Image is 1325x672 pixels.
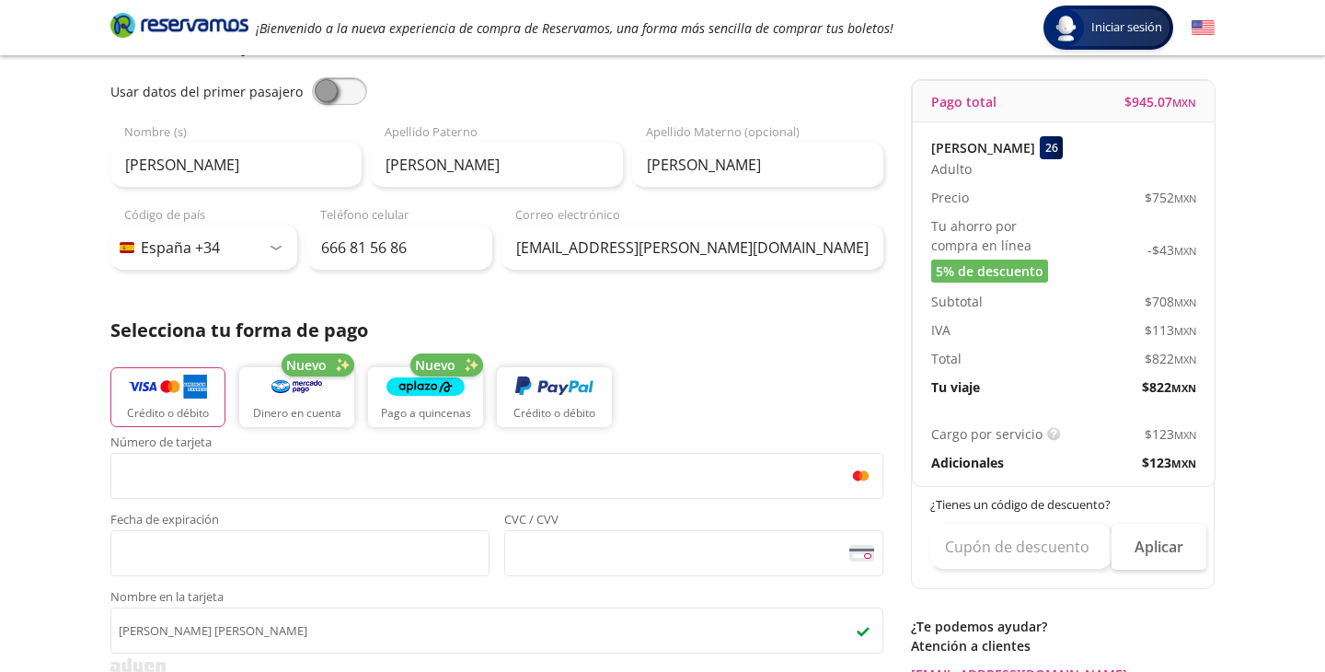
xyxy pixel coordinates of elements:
[119,458,875,493] iframe: Iframe del número de tarjeta asegurada
[931,424,1043,444] p: Cargo por servicio
[127,405,209,422] p: Crédito o débito
[931,216,1064,255] p: Tu ahorro por compra en línea
[1174,295,1196,309] small: MXN
[110,317,883,344] p: Selecciona tu forma de pago
[239,367,354,427] button: Dinero en cuenta
[931,349,962,368] p: Total
[110,11,248,39] i: Brand Logo
[381,405,471,422] p: Pago a quincenas
[1171,457,1196,470] small: MXN
[286,355,327,375] span: Nuevo
[931,377,980,397] p: Tu viaje
[931,138,1035,157] p: [PERSON_NAME]
[497,367,612,427] button: Crédito o débito
[1084,18,1169,37] span: Iniciar sesión
[253,405,341,422] p: Dinero en cuenta
[1145,424,1196,444] span: $ 123
[931,292,983,311] p: Subtotal
[931,92,997,111] p: Pago total
[930,524,1112,570] input: Cupón de descuento
[1174,324,1196,338] small: MXN
[110,11,248,44] a: Brand Logo
[930,496,1197,515] p: ¿Tienes un código de descuento?
[1145,188,1196,207] span: $ 752
[936,261,1043,281] span: 5% de descuento
[368,367,483,427] button: Pago a quincenas
[1142,453,1196,472] span: $ 123
[848,468,873,484] img: mc
[110,367,225,427] button: Crédito o débito
[504,514,883,530] span: CVC / CVV
[1174,191,1196,205] small: MXN
[415,355,455,375] span: Nuevo
[931,188,969,207] p: Precio
[120,242,134,253] img: ES
[513,536,875,571] iframe: Iframe del código de seguridad de la tarjeta asegurada
[1142,377,1196,397] span: $ 822
[1174,244,1196,258] small: MXN
[1174,428,1196,442] small: MXN
[306,225,493,271] input: Teléfono celular
[1124,92,1196,111] span: $ 945.07
[1172,96,1196,110] small: MXN
[1145,320,1196,340] span: $ 113
[1145,349,1196,368] span: $ 822
[110,608,883,654] input: Nombre en la tarjetacheckmark
[911,617,1215,636] p: ¿Te podemos ayudar?
[256,19,893,37] em: ¡Bienvenido a la nueva experiencia de compra de Reservamos, una forma más sencilla de comprar tus...
[1147,240,1196,260] span: -$ 43
[1145,292,1196,311] span: $ 708
[371,142,622,188] input: Apellido Paterno
[931,159,972,179] span: Adulto
[1040,136,1063,159] div: 26
[110,83,303,100] span: Usar datos del primer pasajero
[110,591,883,608] span: Nombre en la tarjeta
[1174,353,1196,366] small: MXN
[1112,524,1206,570] button: Aplicar
[856,623,870,638] img: checkmark
[110,514,490,530] span: Fecha de expiración
[1192,17,1215,40] button: English
[119,536,481,571] iframe: Iframe de la fecha de caducidad de la tarjeta asegurada
[110,436,883,453] span: Número de tarjeta
[931,320,951,340] p: IVA
[513,405,595,422] p: Crédito o débito
[1171,381,1196,395] small: MXN
[632,142,883,188] input: Apellido Materno (opcional)
[931,453,1004,472] p: Adicionales
[501,225,883,271] input: Correo electrónico
[911,636,1215,655] p: Atención a clientes
[110,142,362,188] input: Nombre (s)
